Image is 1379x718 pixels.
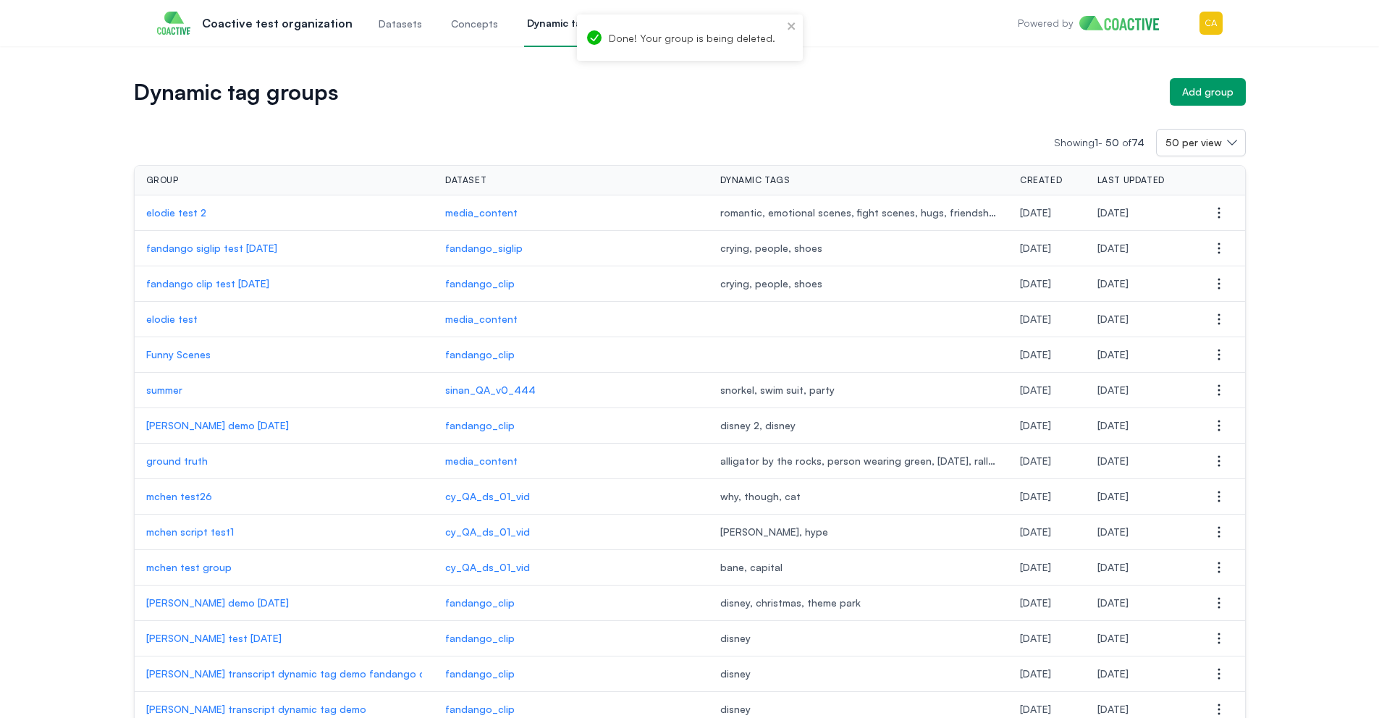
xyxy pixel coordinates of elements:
[720,276,997,291] span: crying, people, shoes
[445,596,697,610] a: fandango_clip
[1020,313,1051,325] span: Saturday, June 21, 2025 at 3:36:08 AM UTC
[445,560,697,575] a: cy_QA_ds_01_vid
[1020,490,1051,502] span: Thursday, May 29, 2025 at 7:00:28 PM UTC
[1131,136,1144,148] span: 74
[1020,348,1051,360] span: Thursday, June 12, 2025 at 7:16:38 PM UTC
[1097,384,1129,396] span: Thursday, June 5, 2025 at 12:13:14 AM UTC
[1097,596,1129,609] span: Thursday, May 29, 2025 at 5:52:27 PM UTC
[157,12,190,35] img: Coactive test organization
[1097,703,1129,715] span: Thursday, May 29, 2025 at 5:15:37 PM UTC
[1097,455,1129,467] span: Friday, May 30, 2025 at 4:54:51 PM UTC
[451,17,498,31] span: Concepts
[445,454,697,468] a: media_content
[146,489,423,504] a: mchen test26
[1097,206,1129,219] span: Thursday, July 10, 2025 at 6:20:07 PM UTC
[527,16,627,32] span: Dynamic tags
[787,20,797,32] button: close
[1020,419,1051,431] span: Friday, May 30, 2025 at 5:30:18 PM UTC
[720,241,997,255] span: crying, people, shoes
[445,347,697,362] a: fandango_clip
[1097,632,1129,644] span: Thursday, May 29, 2025 at 5:38:21 PM UTC
[720,631,997,646] span: disney
[1020,632,1051,644] span: Thursday, May 29, 2025 at 5:38:21 PM UTC
[146,241,423,255] a: fandango siglip test [DATE]
[720,454,997,468] span: alligator by the rocks, person wearing green, [DATE], rallying
[146,667,423,681] a: [PERSON_NAME] transcript dynamic tag demo fandango clip
[720,667,997,681] span: disney
[134,82,1158,102] h1: Dynamic tag groups
[1020,525,1051,538] span: Thursday, May 29, 2025 at 6:59:44 PM UTC
[720,596,997,610] span: disney, christmas, theme park
[445,525,697,539] a: cy_QA_ds_01_vid
[146,560,423,575] a: mchen test group
[445,276,697,291] p: fandango_clip
[146,525,423,539] a: mchen script test1
[1097,561,1129,573] span: Thursday, May 29, 2025 at 6:49:56 PM UTC
[146,454,423,468] a: ground truth
[720,560,997,575] span: bane, capital
[146,702,423,717] a: [PERSON_NAME] transcript dynamic tag demo
[1097,242,1129,254] span: Tuesday, July 1, 2025 at 5:17:12 PM UTC
[1097,667,1129,680] span: Thursday, May 29, 2025 at 5:19:32 PM UTC
[445,702,697,717] a: fandango_clip
[1018,16,1074,30] p: Powered by
[1020,455,1051,467] span: Friday, May 30, 2025 at 4:54:51 PM UTC
[445,489,697,504] a: cy_QA_ds_01_vid
[1165,135,1222,150] span: 50 per view
[445,418,697,433] a: fandango_clip
[445,241,697,255] p: fandango_siglip
[1020,277,1051,290] span: Tuesday, July 1, 2025 at 5:16:15 PM UTC
[1105,136,1119,148] span: 50
[1156,129,1246,156] button: 50 per view
[1182,85,1233,99] div: Add group
[1020,384,1051,396] span: Thursday, June 5, 2025 at 12:13:14 AM UTC
[445,206,697,220] a: media_content
[1122,136,1144,148] span: of
[1020,667,1051,680] span: Thursday, May 29, 2025 at 5:19:32 PM UTC
[445,667,697,681] a: fandango_clip
[720,525,997,539] span: [PERSON_NAME], hype
[146,596,423,610] a: [PERSON_NAME] demo [DATE]
[1020,242,1051,254] span: Tuesday, July 1, 2025 at 5:17:12 PM UTC
[146,347,423,362] a: Funny Scenes
[1170,78,1246,106] button: Add group
[146,631,423,646] p: [PERSON_NAME] test [DATE]
[609,30,783,46] div: Done! Your group is being deleted.
[146,276,423,291] a: fandango clip test [DATE]
[1020,174,1062,186] span: Created
[146,418,423,433] a: [PERSON_NAME] demo [DATE]
[146,206,423,220] a: elodie test 2
[445,631,697,646] a: fandango_clip
[720,206,997,220] span: romantic, emotional scenes, fight scenes, hugs, friendship, romantic scene, score
[1020,703,1051,715] span: Thursday, May 29, 2025 at 5:15:37 PM UTC
[146,312,423,326] a: elodie test
[1097,313,1129,325] span: Saturday, June 21, 2025 at 3:36:08 AM UTC
[1020,561,1051,573] span: Thursday, May 29, 2025 at 6:49:56 PM UTC
[146,174,179,186] span: Group
[445,383,697,397] p: sinan_QA_v0_444
[720,174,790,186] span: Dynamic tags
[1054,135,1156,150] p: Showing -
[720,383,997,397] span: snorkel, swim suit, party
[379,17,422,31] span: Datasets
